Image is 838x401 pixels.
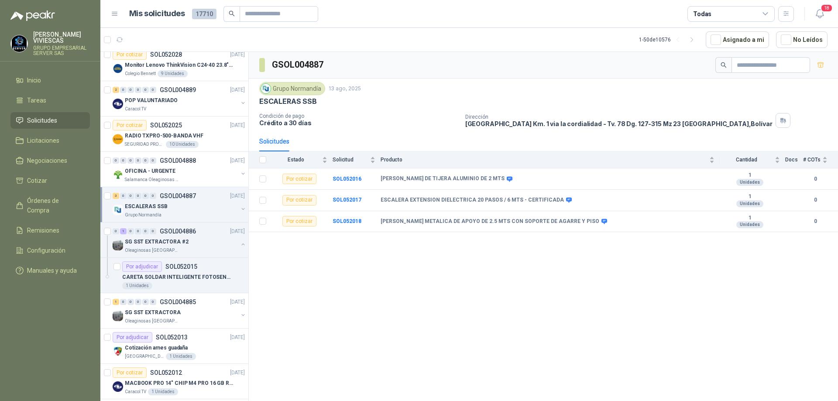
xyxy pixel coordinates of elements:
[776,31,828,48] button: No Leídos
[10,72,90,89] a: Inicio
[282,195,316,206] div: Por cotizar
[150,193,156,199] div: 0
[160,228,196,234] p: GSOL004886
[166,353,196,360] div: 1 Unidades
[113,193,119,199] div: 3
[125,308,181,317] p: SG SST EXTRACTORA
[113,99,123,109] img: Company Logo
[113,367,147,378] div: Por cotizar
[271,157,320,163] span: Estado
[803,175,828,183] b: 0
[135,87,141,93] div: 0
[166,141,199,148] div: 10 Unidades
[821,4,833,12] span: 18
[113,299,119,305] div: 1
[230,227,245,236] p: [DATE]
[10,112,90,129] a: Solicitudes
[135,299,141,305] div: 0
[329,85,361,93] p: 13 ago, 2025
[113,240,123,250] img: Company Logo
[10,132,90,149] a: Licitaciones
[100,117,248,152] a: Por cotizarSOL052025[DATE] Company LogoRADIO TXPRO-500-BANDA VHFSEGURIDAD PROVISER LTDA10 Unidades
[100,258,248,293] a: Por adjudicarSOL052015CARETA SOLDAR INTELIGENTE FOTOSENSIBLE1 Unidades
[381,157,707,163] span: Producto
[693,9,711,19] div: Todas
[125,96,178,105] p: POP VALUNTARIADO
[803,196,828,204] b: 0
[113,134,123,144] img: Company Logo
[142,228,149,234] div: 0
[142,158,149,164] div: 0
[10,172,90,189] a: Cotizar
[125,379,234,387] p: MACBOOK PRO 14" CHIP M4 PRO 16 GB RAM 1TB
[135,158,141,164] div: 0
[113,381,123,392] img: Company Logo
[125,106,146,113] p: Caracol TV
[465,120,773,127] p: [GEOGRAPHIC_DATA] Km. 1 via la cordialidad - Tv. 78 Dg. 127-315 Mz 23 [GEOGRAPHIC_DATA] , Bolívar
[271,151,333,168] th: Estado
[113,228,119,234] div: 0
[125,167,175,175] p: OFICINA - URGENTE
[122,261,162,272] div: Por adjudicar
[120,87,127,93] div: 0
[127,299,134,305] div: 0
[156,334,188,340] p: SOL052013
[381,218,599,225] b: [PERSON_NAME] METALICA DE APOYO DE 2.5 MTS CON SOPORTE DE AGARRE Y PISO
[27,176,47,185] span: Cotizar
[113,158,119,164] div: 0
[125,70,156,77] p: Colegio Bennett
[720,172,780,179] b: 1
[125,212,161,219] p: Grupo Normandía
[282,216,316,226] div: Por cotizar
[113,226,247,254] a: 0 1 0 0 0 0 GSOL004886[DATE] Company LogoSG SST EXTRACTORA #2Oleaginosas [GEOGRAPHIC_DATA][PERSON...
[639,33,699,47] div: 1 - 50 de 10576
[10,92,90,109] a: Tareas
[333,197,361,203] b: SOL052017
[127,87,134,93] div: 0
[129,7,185,20] h1: Mis solicitudes
[333,176,361,182] a: SOL052016
[785,151,803,168] th: Docs
[230,192,245,200] p: [DATE]
[127,193,134,199] div: 0
[230,121,245,130] p: [DATE]
[113,332,152,343] div: Por adjudicar
[113,120,147,130] div: Por cotizar
[720,215,780,222] b: 1
[100,329,248,364] a: Por adjudicarSOL052013[DATE] Company LogoCotización arnes guadaña[GEOGRAPHIC_DATA]1 Unidades
[125,141,164,148] p: SEGURIDAD PROVISER LTDA
[160,299,196,305] p: GSOL004885
[125,247,180,254] p: Oleaginosas [GEOGRAPHIC_DATA][PERSON_NAME]
[27,246,65,255] span: Configuración
[165,264,197,270] p: SOL052015
[333,151,381,168] th: Solicitud
[150,370,182,376] p: SOL052012
[125,238,189,246] p: SG SST EXTRACTORA #2
[333,218,361,224] b: SOL052018
[10,222,90,239] a: Remisiones
[135,193,141,199] div: 0
[27,75,41,85] span: Inicio
[33,31,90,44] p: [PERSON_NAME] VIVIESCAS
[113,87,119,93] div: 2
[122,282,152,289] div: 1 Unidades
[803,157,821,163] span: # COTs
[27,156,67,165] span: Negociaciones
[125,318,180,325] p: Oleaginosas [GEOGRAPHIC_DATA][PERSON_NAME]
[720,193,780,200] b: 1
[230,298,245,306] p: [DATE]
[135,228,141,234] div: 0
[11,35,27,52] img: Company Logo
[125,353,164,360] p: [GEOGRAPHIC_DATA]
[27,226,59,235] span: Remisiones
[150,299,156,305] div: 0
[125,176,180,183] p: Salamanca Oleaginosas SAS
[127,228,134,234] div: 0
[706,31,769,48] button: Asignado a mi
[113,346,123,356] img: Company Logo
[812,6,828,22] button: 18
[229,10,235,17] span: search
[113,49,147,60] div: Por cotizar
[142,193,149,199] div: 0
